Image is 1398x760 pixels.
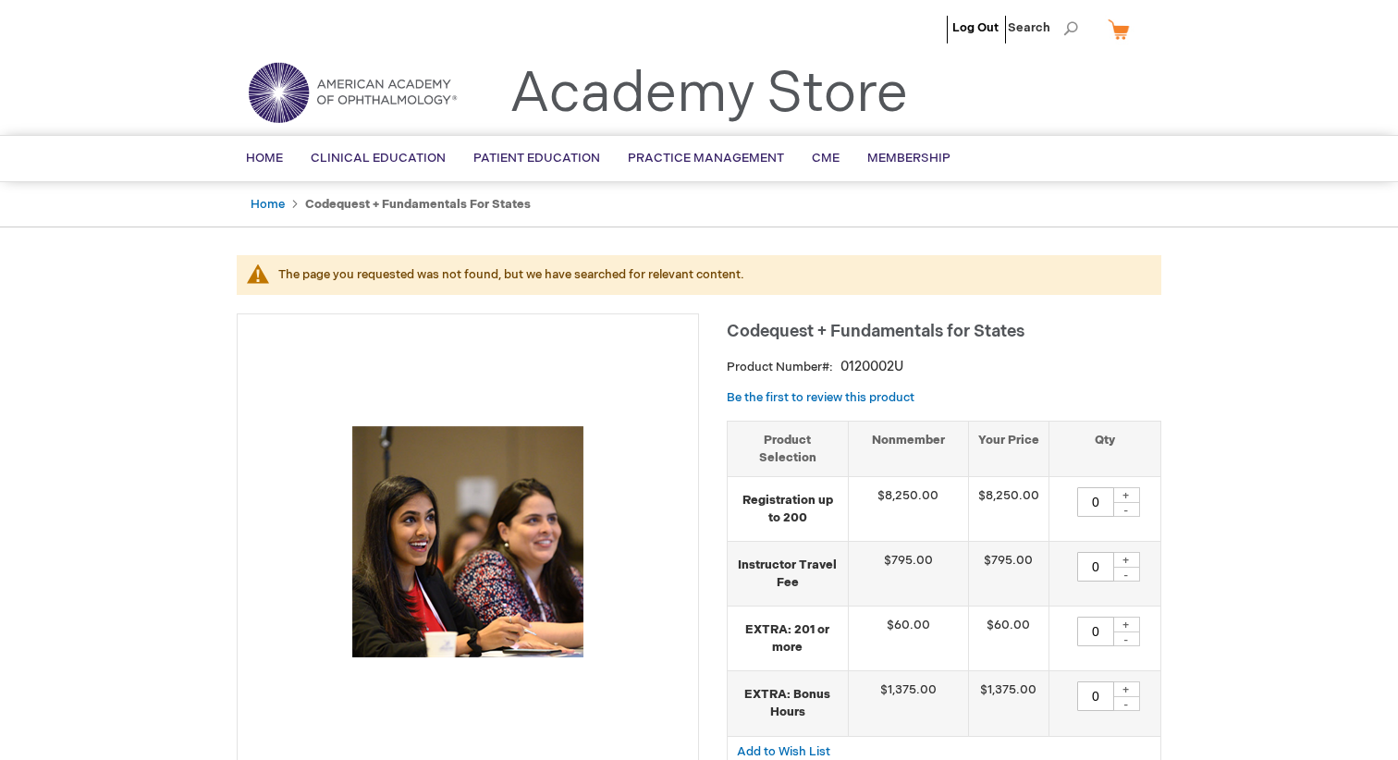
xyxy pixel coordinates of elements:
[1112,631,1140,646] div: -
[728,421,848,476] th: Product Selection
[727,390,914,405] a: Be the first to review this product
[251,197,285,212] a: Home
[840,358,903,376] div: 0120002U
[509,61,908,128] a: Academy Store
[1112,487,1140,503] div: +
[473,151,600,165] span: Patient Education
[278,266,1143,284] div: The page you requested was not found, but we have searched for relevant content.
[737,557,839,591] strong: Instructor Travel Fee
[848,477,968,542] td: $8,250.00
[848,542,968,607] td: $795.00
[848,671,968,736] td: $1,375.00
[737,743,830,759] a: Add to Wish List
[1112,617,1140,632] div: +
[1008,9,1078,46] span: Search
[628,151,784,165] span: Practice Management
[246,151,283,165] span: Home
[1077,617,1114,646] input: Qty
[1077,681,1114,711] input: Qty
[727,360,833,374] strong: Product Number
[305,197,531,212] strong: Codequest + Fundamentals for States
[1112,552,1140,568] div: +
[737,744,830,759] span: Add to Wish List
[1112,696,1140,711] div: -
[848,421,968,476] th: Nonmember
[737,686,839,720] strong: EXTRA: Bonus Hours
[968,607,1048,671] td: $60.00
[727,322,1024,341] span: Codequest + Fundamentals for States
[812,151,840,165] span: CME
[737,621,839,656] strong: EXTRA: 201 or more
[737,492,839,526] strong: Registration up to 200
[848,607,968,671] td: $60.00
[1112,502,1140,517] div: -
[968,671,1048,736] td: $1,375.00
[1112,681,1140,697] div: +
[1077,552,1114,582] input: Qty
[867,151,950,165] span: Membership
[1048,421,1160,476] th: Qty
[968,421,1048,476] th: Your Price
[352,426,583,657] img: Codequest + Fundamentals for States
[968,542,1048,607] td: $795.00
[968,477,1048,542] td: $8,250.00
[311,151,446,165] span: Clinical Education
[1112,567,1140,582] div: -
[1077,487,1114,517] input: Qty
[952,20,999,35] a: Log Out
